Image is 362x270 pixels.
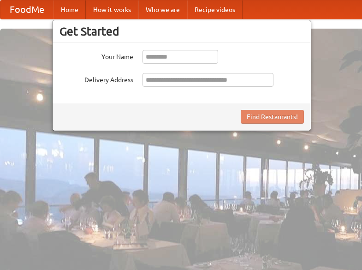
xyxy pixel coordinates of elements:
[187,0,243,19] a: Recipe videos
[0,0,53,19] a: FoodMe
[59,50,133,61] label: Your Name
[138,0,187,19] a: Who we are
[241,110,304,124] button: Find Restaurants!
[59,73,133,84] label: Delivery Address
[59,24,304,38] h3: Get Started
[86,0,138,19] a: How it works
[53,0,86,19] a: Home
